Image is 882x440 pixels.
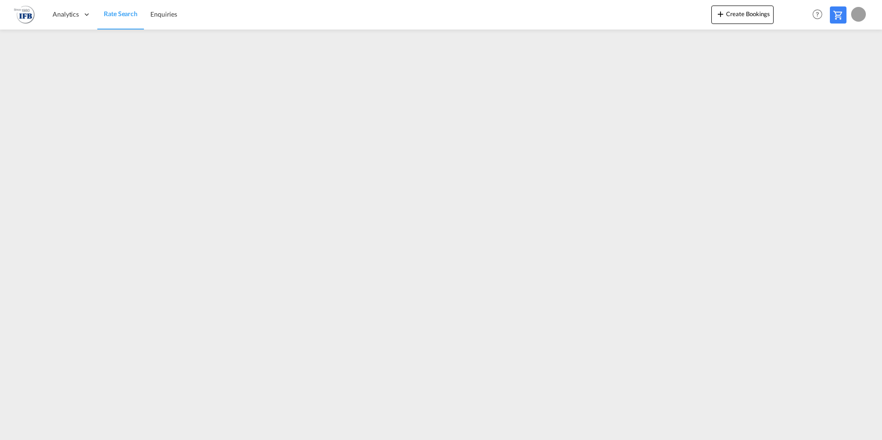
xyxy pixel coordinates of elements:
span: Rate Search [104,10,137,18]
span: Analytics [53,10,79,19]
span: Help [810,6,825,22]
md-icon: icon-plus 400-fg [715,8,726,19]
div: Help [810,6,830,23]
button: icon-plus 400-fgCreate Bookings [711,6,774,24]
span: Enquiries [150,10,177,18]
img: b628ab10256c11eeb52753acbc15d091.png [14,4,35,25]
